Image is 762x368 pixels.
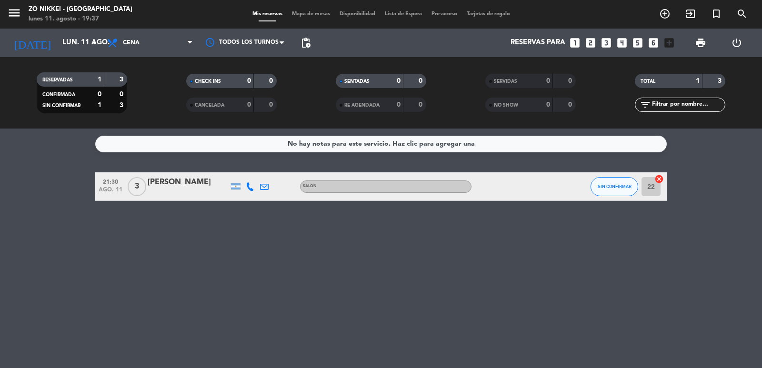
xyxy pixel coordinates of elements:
[427,11,462,17] span: Pre-acceso
[696,78,700,84] strong: 1
[736,8,748,20] i: search
[719,29,755,57] div: LOG OUT
[663,37,675,49] i: add_box
[29,5,132,14] div: Zo Nikkei - [GEOGRAPHIC_DATA]
[98,76,101,83] strong: 1
[569,37,581,49] i: looks_one
[546,78,550,84] strong: 0
[654,174,664,184] i: cancel
[685,8,696,20] i: exit_to_app
[195,79,221,84] span: CHECK INS
[344,103,380,108] span: RE AGENDADA
[300,37,311,49] span: pending_actions
[632,37,644,49] i: looks_5
[711,8,722,20] i: turned_in_not
[98,102,101,109] strong: 1
[380,11,427,17] span: Lista de Espera
[462,11,515,17] span: Tarjetas de regalo
[99,187,122,198] span: ago. 11
[42,78,73,82] span: RESERVADAS
[7,6,21,23] button: menu
[494,103,518,108] span: NO SHOW
[695,37,706,49] span: print
[148,176,229,189] div: [PERSON_NAME]
[247,101,251,108] strong: 0
[397,101,401,108] strong: 0
[511,39,565,47] span: Reservas para
[419,78,424,84] strong: 0
[647,37,660,49] i: looks_6
[120,76,125,83] strong: 3
[287,11,335,17] span: Mapa de mesas
[42,92,75,97] span: CONFIRMADA
[99,176,122,187] span: 21:30
[731,37,742,49] i: power_settings_new
[659,8,671,20] i: add_circle_outline
[288,139,475,149] div: No hay notas para este servicio. Haz clic para agregar una
[123,40,140,46] span: Cena
[29,14,132,24] div: lunes 11. agosto - 19:37
[494,79,517,84] span: SERVIDAS
[591,177,638,196] button: SIN CONFIRMAR
[584,37,597,49] i: looks_two
[89,37,100,49] i: arrow_drop_down
[335,11,380,17] span: Disponibilidad
[641,79,655,84] span: TOTAL
[344,79,370,84] span: SENTADAS
[651,99,725,110] input: Filtrar por nombre...
[568,78,574,84] strong: 0
[128,177,146,196] span: 3
[616,37,628,49] i: looks_4
[120,91,125,98] strong: 0
[397,78,401,84] strong: 0
[598,184,632,189] span: SIN CONFIRMAR
[195,103,224,108] span: CANCELADA
[718,78,723,84] strong: 3
[247,78,251,84] strong: 0
[600,37,612,49] i: looks_3
[419,101,424,108] strong: 0
[269,78,275,84] strong: 0
[7,32,58,53] i: [DATE]
[269,101,275,108] strong: 0
[640,99,651,110] i: filter_list
[303,184,317,188] span: SALON
[120,102,125,109] strong: 3
[546,101,550,108] strong: 0
[98,91,101,98] strong: 0
[248,11,287,17] span: Mis reservas
[7,6,21,20] i: menu
[42,103,80,108] span: SIN CONFIRMAR
[568,101,574,108] strong: 0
